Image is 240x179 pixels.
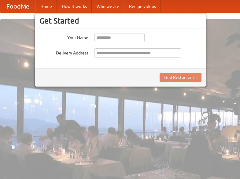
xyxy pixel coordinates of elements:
[0,0,35,13] a: FoodMe
[57,0,92,13] a: How it works
[124,0,161,13] a: Recipe videos
[39,33,88,41] label: Your Name
[35,0,57,13] a: Home
[39,48,88,56] label: Delivery Address
[160,73,201,82] button: Find Restaurants!
[92,0,124,13] a: Who we are
[39,16,201,25] h3: Get Started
